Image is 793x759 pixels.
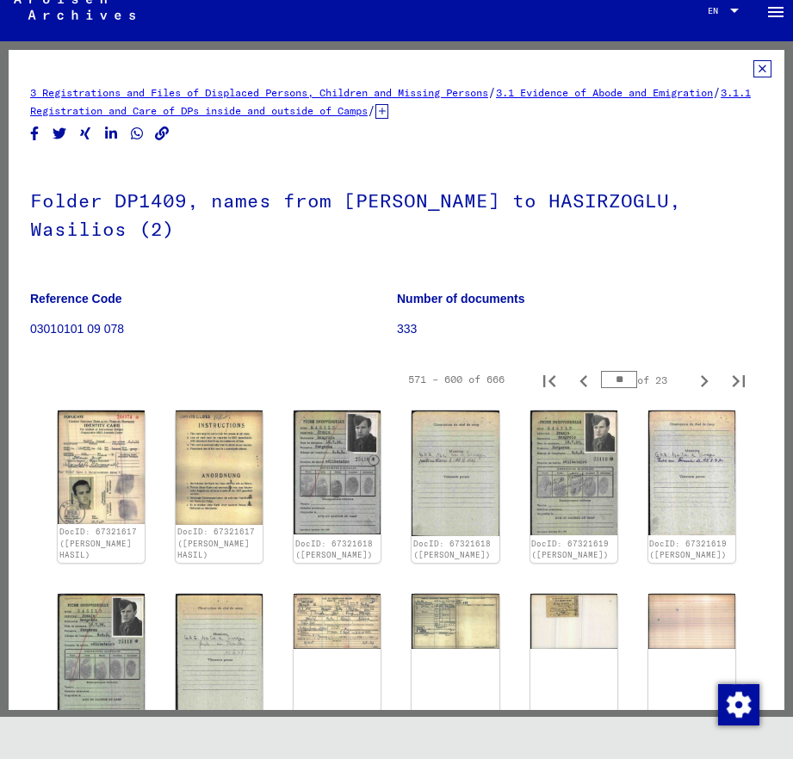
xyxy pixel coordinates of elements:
b: Number of documents [397,292,525,305]
img: 001.jpg [294,594,381,650]
a: DocID: 67321618 ([PERSON_NAME]) [413,539,491,560]
img: 001.jpg [58,410,145,524]
img: 001.jpg [530,410,617,535]
button: Previous page [567,362,601,397]
a: 3 Registrations and Files of Displaced Persons, Children and Missing Persons [30,86,488,99]
button: Last page [722,362,756,397]
button: Share on LinkedIn [102,123,121,145]
button: Share on Facebook [26,123,44,145]
div: of 23 [601,372,687,388]
p: 333 [397,320,763,338]
span: EN [708,6,727,15]
b: Reference Code [30,292,122,305]
img: 002.jpg [648,410,735,535]
div: 571 – 600 of 666 [408,372,505,387]
img: 001.jpg [530,594,617,649]
img: 002.jpg [412,594,499,649]
a: DocID: 67321619 ([PERSON_NAME]) [531,539,609,560]
div: Change consent [717,683,759,725]
span: / [713,84,721,100]
button: Next page [687,362,722,397]
h1: Folder DP1409, names from [PERSON_NAME] to HASIRZOGLU, Wasilios (2) [30,161,763,265]
button: Copy link [153,123,171,145]
span: / [488,84,496,100]
mat-icon: Side nav toggle icon [765,2,786,22]
img: 001.jpg [294,410,381,534]
img: Change consent [718,684,759,725]
img: 002.jpg [176,594,263,718]
span: / [368,102,375,118]
img: 002.jpg [412,410,499,536]
img: 002.jpg [176,410,263,525]
a: 3.1 Evidence of Abode and Emigration [496,86,713,99]
button: Share on Twitter [51,123,69,145]
p: 03010101 09 078 [30,320,396,338]
img: 002.jpg [648,594,735,650]
a: DocID: 67321618 ([PERSON_NAME]) [295,539,373,560]
a: DocID: 67321617 ([PERSON_NAME] HASIL) [59,527,137,559]
button: Share on Xing [77,123,95,145]
button: First page [532,362,567,397]
img: 001.jpg [58,594,145,718]
a: DocID: 67321617 ([PERSON_NAME] HASIL) [177,527,255,559]
a: DocID: 67321619 ([PERSON_NAME]) [649,539,727,560]
button: Share on WhatsApp [128,123,146,145]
